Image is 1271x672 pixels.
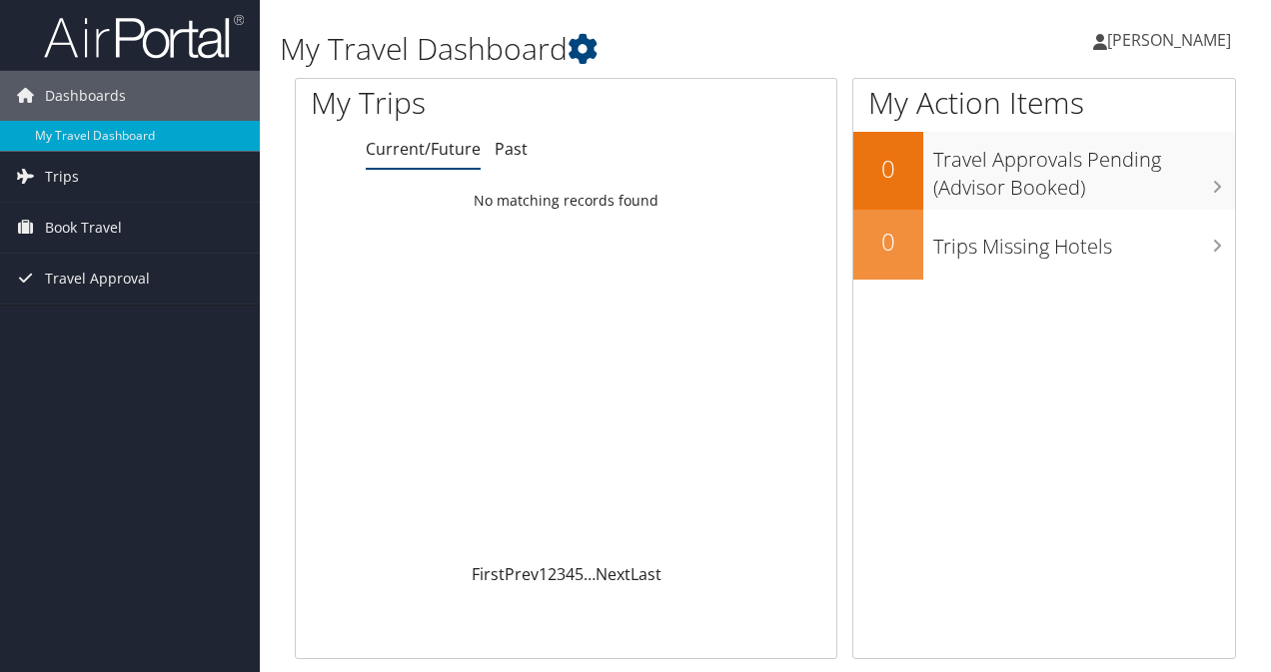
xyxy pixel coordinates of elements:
[853,82,1235,124] h1: My Action Items
[557,563,566,585] a: 3
[933,136,1235,202] h3: Travel Approvals Pending (Advisor Booked)
[280,28,927,70] h1: My Travel Dashboard
[472,563,505,585] a: First
[505,563,539,585] a: Prev
[548,563,557,585] a: 2
[1093,10,1251,70] a: [PERSON_NAME]
[366,138,481,160] a: Current/Future
[311,82,597,124] h1: My Trips
[584,563,596,585] span: …
[45,152,79,202] span: Trips
[44,13,244,60] img: airportal-logo.png
[853,225,923,259] h2: 0
[495,138,528,160] a: Past
[296,183,836,219] td: No matching records found
[596,563,631,585] a: Next
[45,71,126,121] span: Dashboards
[539,563,548,585] a: 1
[853,152,923,186] h2: 0
[853,132,1235,209] a: 0Travel Approvals Pending (Advisor Booked)
[45,254,150,304] span: Travel Approval
[575,563,584,585] a: 5
[933,223,1235,261] h3: Trips Missing Hotels
[566,563,575,585] a: 4
[631,563,661,585] a: Last
[853,210,1235,280] a: 0Trips Missing Hotels
[45,203,122,253] span: Book Travel
[1107,29,1231,51] span: [PERSON_NAME]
